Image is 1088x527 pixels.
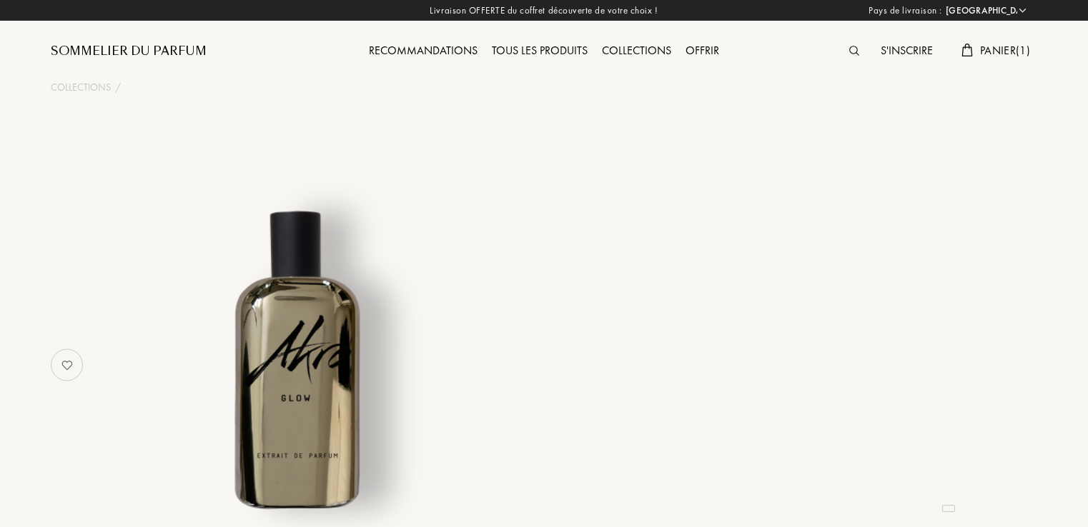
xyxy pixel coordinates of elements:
div: Tous les produits [485,42,595,61]
span: Panier ( 1 ) [980,43,1030,58]
img: no_like_p.png [53,351,81,379]
div: S'inscrire [874,42,940,61]
img: cart.svg [961,44,973,56]
a: Recommandations [362,43,485,58]
a: Collections [51,80,111,95]
a: Offrir [678,43,726,58]
div: Offrir [678,42,726,61]
div: Collections [595,42,678,61]
a: S'inscrire [874,43,940,58]
a: Tous les produits [485,43,595,58]
span: Pays de livraison : [869,4,942,18]
a: Collections [595,43,678,58]
div: Recommandations [362,42,485,61]
img: search_icn.svg [849,46,859,56]
div: / [115,80,121,95]
a: Sommelier du Parfum [51,43,207,60]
